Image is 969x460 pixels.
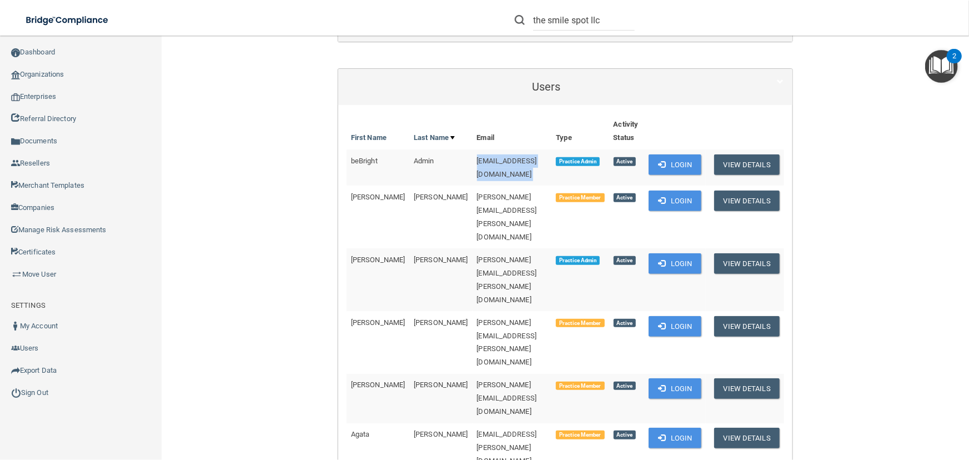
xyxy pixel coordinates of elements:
[477,381,537,416] span: [PERSON_NAME][EMAIL_ADDRESS][DOMAIN_NAME]
[609,113,645,149] th: Activity Status
[556,256,600,265] span: Practice Admin
[515,15,525,25] img: ic-search.3b580494.png
[414,430,468,438] span: [PERSON_NAME]
[649,316,701,337] button: Login
[556,382,604,391] span: Practice Member
[414,193,468,201] span: [PERSON_NAME]
[649,191,701,211] button: Login
[533,10,635,31] input: Search
[649,428,701,448] button: Login
[614,157,636,166] span: Active
[714,378,780,399] button: View Details
[11,269,22,280] img: briefcase.64adab9b.png
[714,428,780,448] button: View Details
[414,256,468,264] span: [PERSON_NAME]
[477,193,537,241] span: [PERSON_NAME][EMAIL_ADDRESS][PERSON_NAME][DOMAIN_NAME]
[11,344,20,353] img: icon-users.e205127d.png
[414,318,468,327] span: [PERSON_NAME]
[477,256,537,304] span: [PERSON_NAME][EMAIL_ADDRESS][PERSON_NAME][DOMAIN_NAME]
[714,154,780,175] button: View Details
[477,157,537,178] span: [EMAIL_ADDRESS][DOMAIN_NAME]
[556,319,604,328] span: Practice Member
[351,318,405,327] span: [PERSON_NAME]
[347,81,746,93] h5: Users
[614,319,636,328] span: Active
[952,56,956,71] div: 2
[614,193,636,202] span: Active
[556,431,604,439] span: Practice Member
[347,74,784,99] a: Users
[11,159,20,168] img: ic_reseller.de258add.png
[351,256,405,264] span: [PERSON_NAME]
[477,318,537,367] span: [PERSON_NAME][EMAIL_ADDRESS][PERSON_NAME][DOMAIN_NAME]
[11,299,46,312] label: SETTINGS
[556,193,604,202] span: Practice Member
[614,382,636,391] span: Active
[11,322,20,331] img: ic_user_dark.df1a06c3.png
[351,381,405,389] span: [PERSON_NAME]
[11,93,20,101] img: enterprise.0d942306.png
[351,157,378,165] span: beBright
[714,316,780,337] button: View Details
[11,388,21,398] img: ic_power_dark.7ecde6b1.png
[714,191,780,211] button: View Details
[351,131,386,144] a: First Name
[414,157,434,165] span: Admin
[11,71,20,79] img: organization-icon.f8decf85.png
[351,430,370,438] span: Agata
[925,50,958,83] button: Open Resource Center, 2 new notifications
[11,48,20,57] img: ic_dashboard_dark.d01f4a41.png
[551,113,609,149] th: Type
[414,131,455,144] a: Last Name
[649,378,701,399] button: Login
[614,256,636,265] span: Active
[414,381,468,389] span: [PERSON_NAME]
[17,9,119,32] img: bridge_compliance_login_screen.278c3ca4.svg
[11,366,20,375] img: icon-export.b9366987.png
[556,157,600,166] span: Practice Admin
[351,193,405,201] span: [PERSON_NAME]
[649,154,701,175] button: Login
[473,113,552,149] th: Email
[649,253,701,274] button: Login
[714,253,780,274] button: View Details
[614,431,636,439] span: Active
[11,137,20,146] img: icon-documents.8dae5593.png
